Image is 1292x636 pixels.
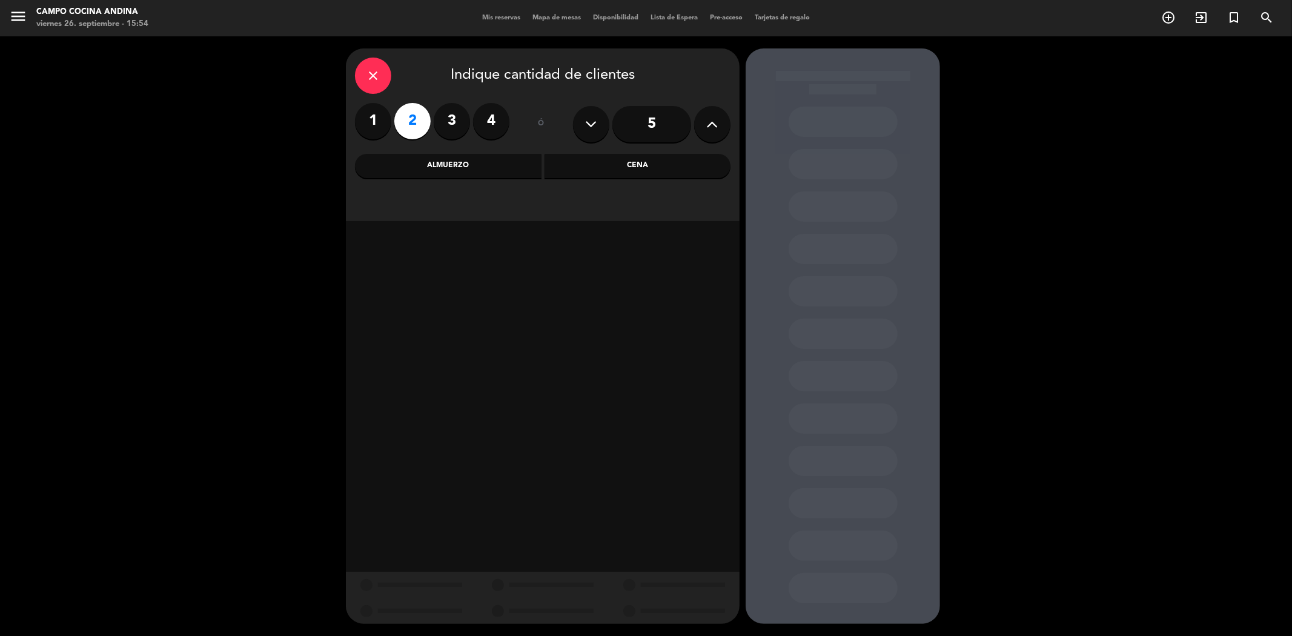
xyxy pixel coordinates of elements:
label: 2 [394,103,431,139]
label: 3 [434,103,470,139]
div: Cena [545,154,731,178]
i: search [1259,10,1274,25]
button: menu [9,7,27,30]
label: 4 [473,103,509,139]
div: Campo Cocina Andina [36,6,148,18]
i: turned_in_not [1227,10,1241,25]
i: exit_to_app [1194,10,1208,25]
label: 1 [355,103,391,139]
div: ó [522,103,561,145]
span: Mis reservas [476,15,526,21]
span: Lista de Espera [644,15,704,21]
div: Almuerzo [355,154,542,178]
div: Indique cantidad de clientes [355,58,730,94]
span: Tarjetas de regalo [749,15,816,21]
span: Disponibilidad [587,15,644,21]
i: close [366,68,380,83]
div: viernes 26. septiembre - 15:54 [36,18,148,30]
span: Pre-acceso [704,15,749,21]
i: add_circle_outline [1161,10,1176,25]
i: menu [9,7,27,25]
span: Mapa de mesas [526,15,587,21]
